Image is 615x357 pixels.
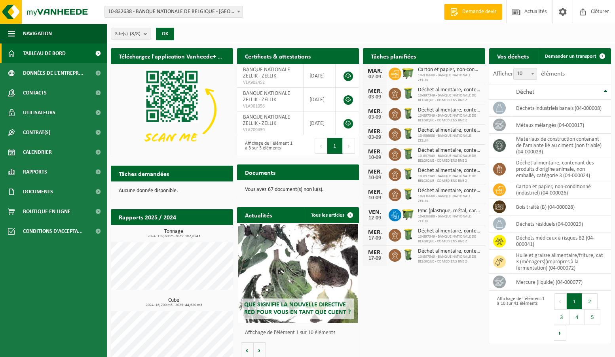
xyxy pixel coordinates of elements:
[418,194,481,204] span: 10-936688 - BANQUE NATIONALE ZELLIK
[418,174,481,183] span: 10-897349 - BANQUE NATIONALE DE BELGIQUE - COMEDIENS BNB 2
[418,154,481,163] span: 10-897349 - BANQUE NATIONALE DE BELGIQUE - COMEDIENS BNB 2
[367,149,383,155] div: MER.
[111,166,177,181] h2: Tâches demandées
[119,188,225,194] p: Aucune donnée disponible.
[444,4,502,20] a: Demande devis
[510,100,611,117] td: déchets industriels banals (04-000008)
[243,103,298,110] span: VLA901056
[23,24,52,43] span: Navigation
[569,309,585,325] button: 4
[401,147,415,161] img: WB-0240-HPE-GN-50
[363,48,424,64] h2: Tâches planifiées
[23,202,70,221] span: Boutique en ligne
[104,6,243,18] span: 10-832638 - BANQUE NATIONALE DE BELGIQUE - BRUXELLES
[23,63,84,83] span: Données de l'entrepr...
[367,94,383,100] div: 03-09
[418,127,481,134] span: Déchet alimentaire, contenant des produits d'origine animale, non emballé, catég...
[510,250,611,274] td: huile et graisse alimentaire/friture, cat 3 (ménagers)(impropres à la fermentation) (04-000072)
[545,54,596,59] span: Demander un transport
[418,188,481,194] span: Déchet alimentaire, contenant des produits d'origine animale, non emballé, catég...
[367,236,383,241] div: 17-09
[401,208,415,221] img: WB-1100-HPE-GN-50
[418,228,481,234] span: Déchet alimentaire, contenant des produits d'origine animale, non emballé, catég...
[401,107,415,120] img: WB-0140-HPE-GN-50
[243,91,290,103] span: BANQUE NATIONALE ZELLIK - ZELLIK
[115,298,233,307] h3: Cube
[245,187,351,193] p: Vous avez 67 document(s) non lu(s).
[111,209,184,225] h2: Rapports 2025 / 2024
[130,31,140,36] count: (8/8)
[493,71,565,77] label: Afficher éléments
[554,309,569,325] button: 3
[115,28,140,40] span: Site(s)
[513,68,537,80] span: 10
[582,293,598,309] button: 2
[514,68,537,79] span: 10
[554,325,566,341] button: Next
[418,234,481,244] span: 10-897349 - BANQUE NATIONALE DE BELGIQUE - COMEDIENS BNB 2
[111,48,233,64] h2: Téléchargez l'application Vanheede+ maintenant!
[493,293,546,342] div: Affichage de l'élément 1 à 10 sur 41 éléments
[510,134,611,157] td: matériaux de construction contenant de l'amiante lié au ciment (non friable) (04-000023)
[585,309,600,325] button: 5
[516,89,534,95] span: Déchet
[418,248,481,255] span: Déchet alimentaire, contenant des produits d'origine animale, non emballé, catég...
[315,138,327,154] button: Previous
[401,66,415,80] img: WB-1100-HPE-GN-50
[305,207,358,223] a: Tous les articles
[244,302,351,315] span: Que signifie la nouvelle directive RED pour vous en tant que client ?
[418,87,481,93] span: Déchet alimentaire, contenant des produits d'origine animale, non emballé, catég...
[367,195,383,201] div: 10-09
[554,293,567,309] button: Previous
[111,64,233,155] img: Download de VHEPlus App
[23,162,47,182] span: Rapports
[418,134,481,143] span: 10-936688 - BANQUE NATIONALE ZELLIK
[245,330,355,336] p: Affichage de l'élément 1 sur 10 éléments
[367,88,383,94] div: MER.
[156,28,174,40] button: OK
[367,135,383,140] div: 03-09
[115,234,233,238] span: 2024: 159,603 t - 2025: 102,854 t
[367,68,383,74] div: MAR.
[237,48,319,64] h2: Certificats & attestations
[510,274,611,291] td: mercure (liquide) (04-000077)
[567,293,582,309] button: 1
[418,107,481,113] span: Déchet alimentaire, contenant des produits d'origine animale, non emballé, catég...
[111,28,151,40] button: Site(s)(8/8)
[23,182,53,202] span: Documents
[510,157,611,181] td: déchet alimentaire, contenant des produits d'origine animale, non emballé, catégorie 3 (04-000024)
[367,175,383,181] div: 10-09
[23,142,52,162] span: Calendrier
[489,48,537,64] h2: Vos déchets
[23,221,83,241] span: Conditions d'accepta...
[418,73,481,83] span: 10-936688 - BANQUE NATIONALE ZELLIK
[401,167,415,181] img: WB-0140-HPE-GN-50
[367,229,383,236] div: MER.
[243,114,290,127] span: BANQUE NATIONALE ZELLIK - ZELLIK
[401,127,415,140] img: WB-0140-HPE-GN-50
[418,214,481,224] span: 10-936688 - BANQUE NATIONALE ZELLIK
[367,108,383,115] div: MER.
[510,117,611,134] td: métaux mélangés (04-000017)
[460,8,498,16] span: Demande devis
[367,256,383,261] div: 17-09
[510,215,611,232] td: déchets résiduels (04-000029)
[418,255,481,264] span: 10-897349 - BANQUE NATIONALE DE BELGIQUE - COMEDIENS BNB 2
[367,215,383,221] div: 12-09
[367,128,383,135] div: MER.
[343,138,355,154] button: Next
[304,64,336,88] td: [DATE]
[401,87,415,100] img: WB-0240-HPE-GN-50
[327,138,343,154] button: 1
[23,83,47,103] span: Contacts
[418,67,481,73] span: Carton et papier, non-conditionné (industriel)
[367,74,383,80] div: 02-09
[539,48,610,64] a: Demander un transport
[105,6,243,17] span: 10-832638 - BANQUE NATIONALE DE BELGIQUE - BRUXELLES
[115,229,233,238] h3: Tonnage
[367,249,383,256] div: MER.
[401,187,415,201] img: WB-0140-HPE-GN-50
[243,67,290,79] span: BANQUE NATIONALE ZELLIK - ZELLIK
[243,127,298,133] span: VLA709439
[23,103,55,123] span: Utilisateurs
